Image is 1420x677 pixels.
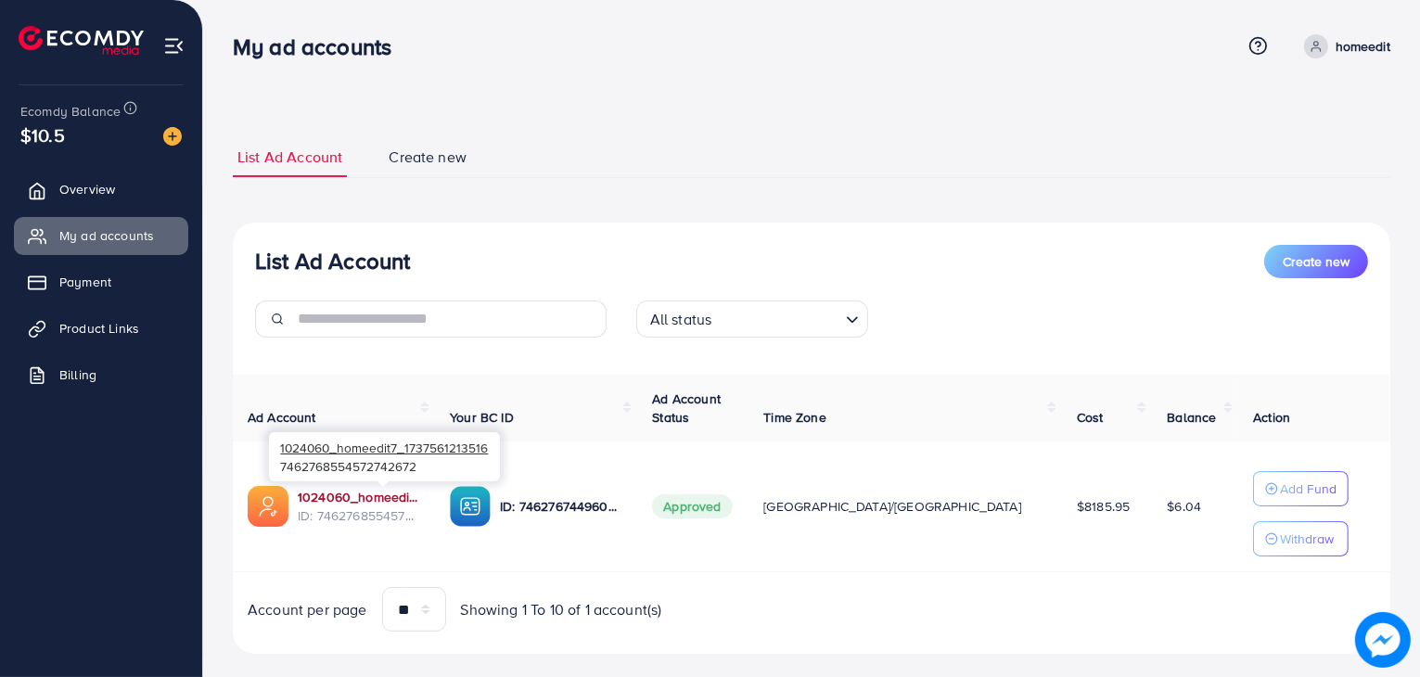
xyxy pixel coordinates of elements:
span: Billing [59,365,96,384]
span: All status [646,306,716,333]
div: Search for option [636,300,868,338]
span: ID: 7462768554572742672 [298,506,420,525]
span: [GEOGRAPHIC_DATA]/[GEOGRAPHIC_DATA] [763,497,1021,516]
img: ic-ads-acc.e4c84228.svg [248,486,288,527]
span: Cost [1077,408,1104,427]
span: Overview [59,180,115,198]
span: Create new [1283,252,1350,271]
span: Account per page [248,599,367,620]
a: Product Links [14,310,188,347]
a: Billing [14,356,188,393]
a: Overview [14,171,188,208]
p: Withdraw [1280,528,1334,550]
button: Withdraw [1253,521,1349,556]
p: Add Fund [1280,478,1337,500]
p: ID: 7462767449604177937 [500,495,622,517]
span: $10.5 [20,121,65,148]
input: Search for option [717,302,838,333]
h3: List Ad Account [255,248,410,275]
h3: My ad accounts [233,33,406,60]
span: List Ad Account [237,147,342,168]
span: Time Zone [763,408,825,427]
span: 1024060_homeedit7_1737561213516 [280,439,488,456]
div: 7462768554572742672 [269,432,500,481]
span: Ecomdy Balance [20,102,121,121]
img: image [163,127,182,146]
span: Payment [59,273,111,291]
span: $8185.95 [1077,497,1130,516]
span: Ad Account Status [652,390,721,427]
span: Ad Account [248,408,316,427]
a: Payment [14,263,188,300]
span: Balance [1167,408,1216,427]
a: homeedit [1297,34,1390,58]
span: $6.04 [1167,497,1201,516]
button: Add Fund [1253,471,1349,506]
span: Showing 1 To 10 of 1 account(s) [461,599,662,620]
a: 1024060_homeedit7_1737561213516 [298,488,420,506]
span: Approved [652,494,732,518]
img: logo [19,26,144,55]
img: image [1355,612,1411,668]
span: Action [1253,408,1290,427]
img: menu [163,35,185,57]
p: homeedit [1336,35,1390,57]
span: Product Links [59,319,139,338]
a: My ad accounts [14,217,188,254]
img: ic-ba-acc.ded83a64.svg [450,486,491,527]
span: My ad accounts [59,226,154,245]
span: Create new [389,147,467,168]
button: Create new [1264,245,1368,278]
span: Your BC ID [450,408,514,427]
